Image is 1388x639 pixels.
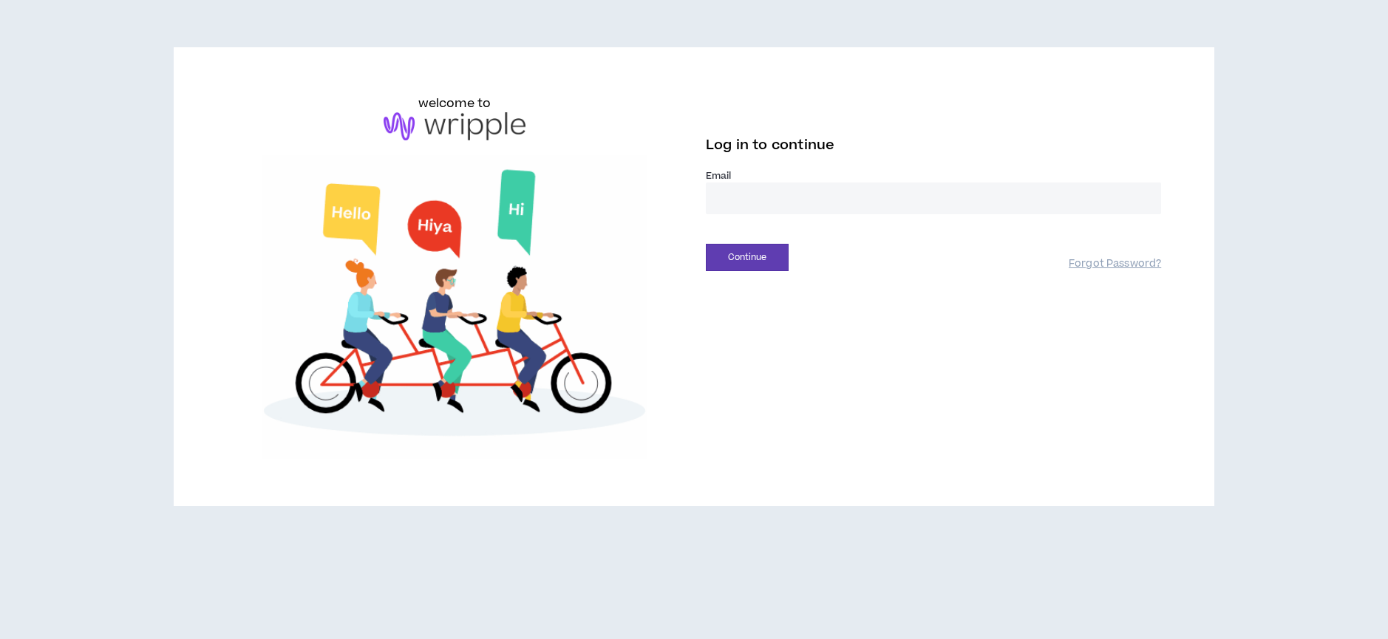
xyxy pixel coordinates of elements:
[384,112,525,140] img: logo-brand.png
[706,244,789,271] button: Continue
[227,155,682,459] img: Welcome to Wripple
[706,169,1161,182] label: Email
[706,136,834,154] span: Log in to continue
[418,95,491,112] h6: welcome to
[1069,257,1161,271] a: Forgot Password?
